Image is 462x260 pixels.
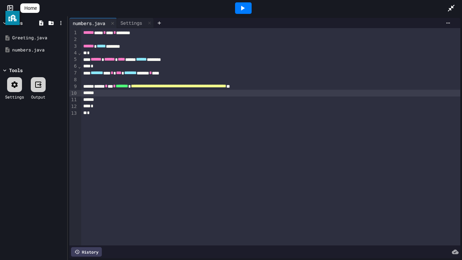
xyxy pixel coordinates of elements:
span: Fold line [78,50,81,56]
div: 2 [69,36,78,43]
div: 11 [69,96,78,103]
div: 6 [69,63,78,70]
button: privacy banner [5,11,20,25]
div: 9 [69,83,78,90]
div: Settings [117,19,145,26]
div: Chat with us now!Close [3,3,47,43]
div: Settings [117,18,154,28]
div: 7 [69,70,78,77]
div: History [71,247,102,257]
span: Fold line [78,64,81,69]
a: Home [20,3,40,13]
div: 5 [69,56,78,63]
div: 1 [69,29,78,36]
div: 8 [69,77,78,83]
div: 4 [69,50,78,57]
div: 10 [69,90,78,97]
span: Home [24,5,37,12]
div: 12 [69,103,78,110]
div: 13 [69,110,78,117]
div: 3 [69,43,78,50]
